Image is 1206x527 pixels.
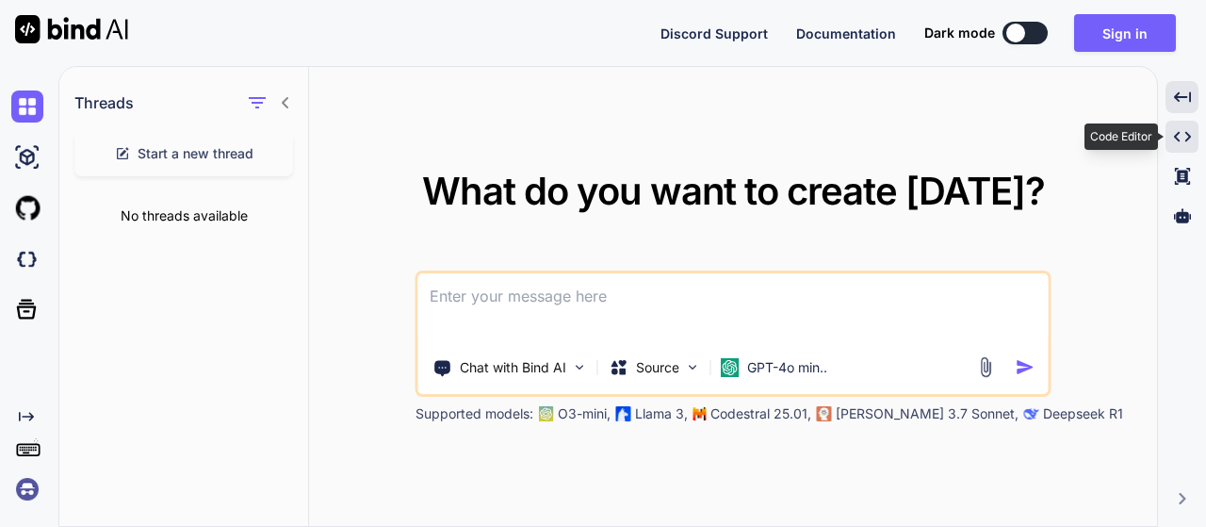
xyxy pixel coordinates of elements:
button: Discord Support [660,24,768,43]
img: claude [817,406,832,421]
button: Documentation [796,24,896,43]
p: Codestral 25.01, [710,404,811,423]
img: Pick Models [685,359,701,375]
div: Code Editor [1084,124,1158,150]
img: Pick Tools [572,359,588,375]
p: Supported models: [416,404,533,423]
p: Deepseek R1 [1043,404,1123,423]
p: Llama 3, [635,404,688,423]
div: No threads available [59,191,308,240]
p: GPT-4o min.. [747,358,827,377]
img: GPT-4 [539,406,554,421]
img: Llama2 [616,406,631,421]
img: icon [1016,357,1035,377]
h1: Threads [74,91,134,114]
img: Bind AI [15,15,128,43]
span: Start a new thread [138,144,253,163]
span: Dark mode [924,24,995,42]
p: Source [636,358,679,377]
img: GPT-4o mini [721,358,740,377]
img: chat [11,91,43,123]
span: Discord Support [660,25,768,41]
button: Sign in [1074,14,1176,52]
img: ai-studio [11,141,43,173]
span: What do you want to create [DATE]? [422,168,1045,214]
p: [PERSON_NAME] 3.7 Sonnet, [836,404,1019,423]
img: attachment [975,356,997,378]
img: signin [11,473,43,505]
img: darkCloudIdeIcon [11,243,43,275]
p: Chat with Bind AI [460,358,566,377]
span: Documentation [796,25,896,41]
img: Mistral-AI [693,407,707,420]
img: claude [1024,406,1039,421]
p: O3-mini, [558,404,611,423]
img: githubLight [11,192,43,224]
